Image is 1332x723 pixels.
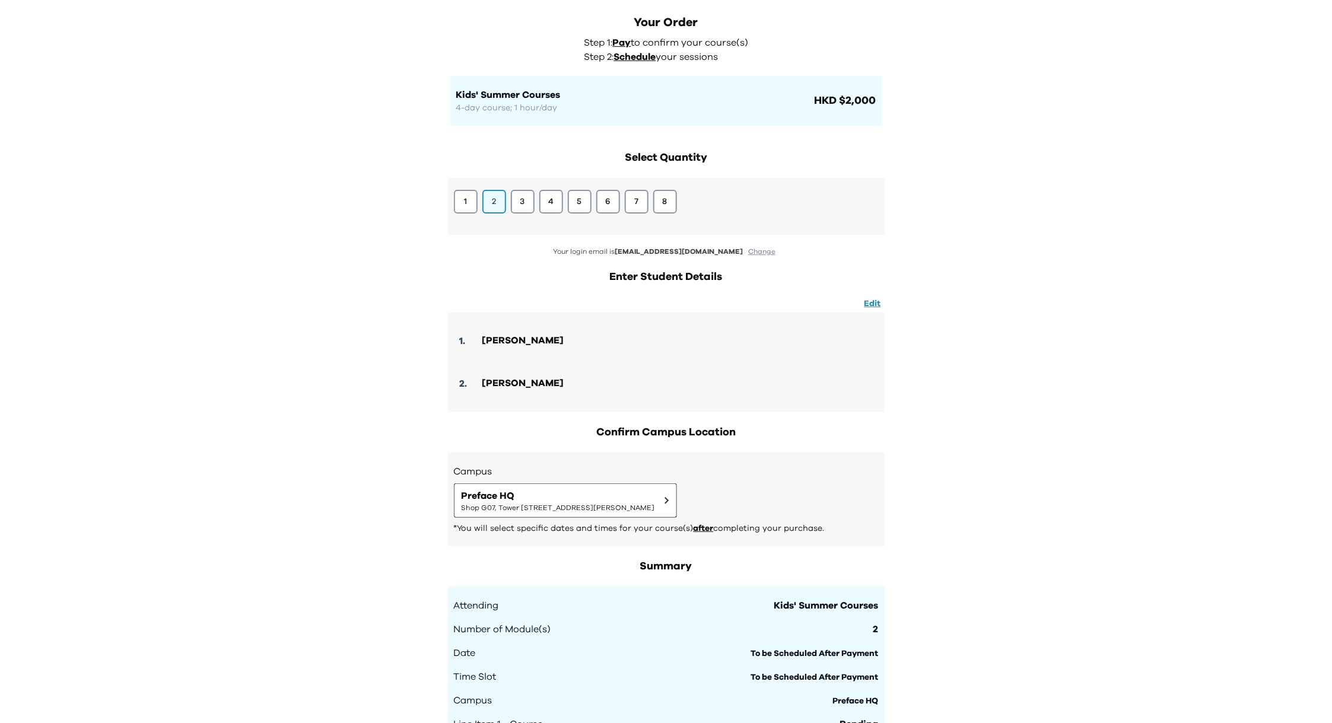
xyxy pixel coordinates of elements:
[448,247,885,257] p: Your login email is
[615,248,743,255] span: [EMAIL_ADDRESS][DOMAIN_NAME]
[454,646,476,660] span: Date
[653,190,677,214] button: 8
[833,697,879,705] span: Preface HQ
[745,247,779,257] button: Change
[482,376,564,391] div: [PERSON_NAME]
[482,333,564,349] div: [PERSON_NAME]
[454,334,475,348] div: 1 .
[511,190,535,214] button: 3
[454,377,475,391] div: 2 .
[448,558,885,575] h2: Summary
[584,36,755,50] p: Step 1: to confirm your course(s)
[454,523,879,534] p: *You will select specific dates and times for your course(s) completing your purchase.
[568,190,592,214] button: 5
[774,598,879,613] span: Kids' Summer Courses
[861,297,885,310] button: Edit
[614,52,656,62] span: Schedule
[454,622,551,636] span: Number of Module(s)
[812,93,876,109] span: HKD $2,000
[613,38,631,47] span: Pay
[482,190,506,214] button: 2
[751,673,879,681] span: To be Scheduled After Payment
[873,622,879,636] span: 2
[539,190,563,214] button: 4
[448,424,885,441] h2: Confirm Campus Location
[456,102,812,114] p: 4-day course; 1 hour/day
[584,50,755,64] p: Step 2: your sessions
[456,88,812,102] h1: Kids' Summer Courses
[454,670,497,684] span: Time Slot
[596,190,620,214] button: 6
[448,269,885,285] h2: Enter Student Details
[454,483,677,518] button: Preface HQShop G07, Tower [STREET_ADDRESS][PERSON_NAME]
[694,524,714,533] span: after
[454,190,478,214] button: 1
[462,503,655,512] span: Shop G07, Tower [STREET_ADDRESS][PERSON_NAME]
[454,693,492,708] span: Campus
[454,598,499,613] span: Attending
[454,464,879,479] h3: Campus
[450,14,882,31] div: Your Order
[448,149,885,166] h2: Select Quantity
[751,649,879,658] span: To be Scheduled After Payment
[625,190,648,214] button: 7
[462,489,655,503] span: Preface HQ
